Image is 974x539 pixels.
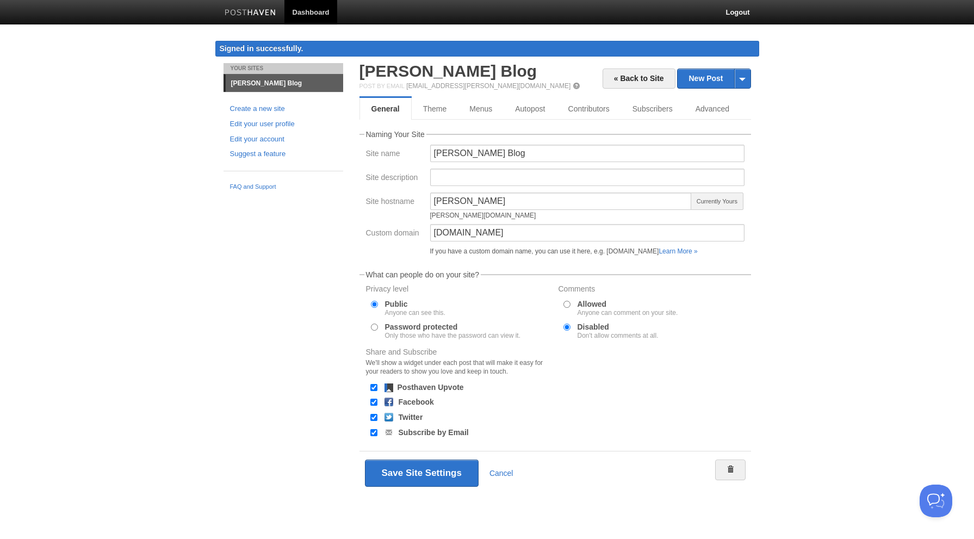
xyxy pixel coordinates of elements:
[384,398,393,406] img: facebook.png
[366,229,424,239] label: Custom domain
[366,285,552,295] label: Privacy level
[385,323,520,339] label: Password protected
[578,300,678,316] label: Allowed
[385,300,445,316] label: Public
[366,174,424,184] label: Site description
[230,182,337,192] a: FAQ and Support
[621,98,684,120] a: Subscribers
[385,309,445,316] div: Anyone can see this.
[399,398,434,406] label: Facebook
[230,103,337,115] a: Create a new site
[603,69,675,89] a: « Back to Site
[399,413,423,421] label: Twitter
[359,98,412,120] a: General
[359,62,537,80] a: [PERSON_NAME] Blog
[559,285,745,295] label: Comments
[406,82,570,90] a: [EMAIL_ADDRESS][PERSON_NAME][DOMAIN_NAME]
[504,98,556,120] a: Autopost
[230,148,337,160] a: Suggest a feature
[398,383,464,391] label: Posthaven Upvote
[364,131,426,138] legend: Naming Your Site
[366,358,552,376] div: We'll show a widget under each post that will make it easy for your readers to show you love and ...
[578,309,678,316] div: Anyone can comment on your site.
[659,247,697,255] a: Learn More »
[412,98,458,120] a: Theme
[578,332,659,339] div: Don't allow comments at all.
[430,248,745,255] div: If you have a custom domain name, you can use it here, e.g. [DOMAIN_NAME]
[578,323,659,339] label: Disabled
[366,197,424,208] label: Site hostname
[366,348,552,379] label: Share and Subscribe
[678,69,750,88] a: New Post
[215,41,759,57] div: Signed in successfully.
[226,75,343,92] a: [PERSON_NAME] Blog
[224,63,343,74] li: Your Sites
[230,119,337,130] a: Edit your user profile
[458,98,504,120] a: Menus
[365,460,479,487] button: Save Site Settings
[384,413,393,422] img: twitter.png
[920,485,952,517] iframe: Help Scout Beacon - Open
[557,98,621,120] a: Contributors
[684,98,741,120] a: Advanced
[359,83,405,89] span: Post by Email
[225,9,276,17] img: Posthaven-bar
[489,469,513,478] a: Cancel
[366,150,424,160] label: Site name
[399,429,469,436] label: Subscribe by Email
[230,134,337,145] a: Edit your account
[385,332,520,339] div: Only those who have the password can view it.
[691,193,743,210] span: Currently Yours
[430,212,692,219] div: [PERSON_NAME][DOMAIN_NAME]
[364,271,481,278] legend: What can people do on your site?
